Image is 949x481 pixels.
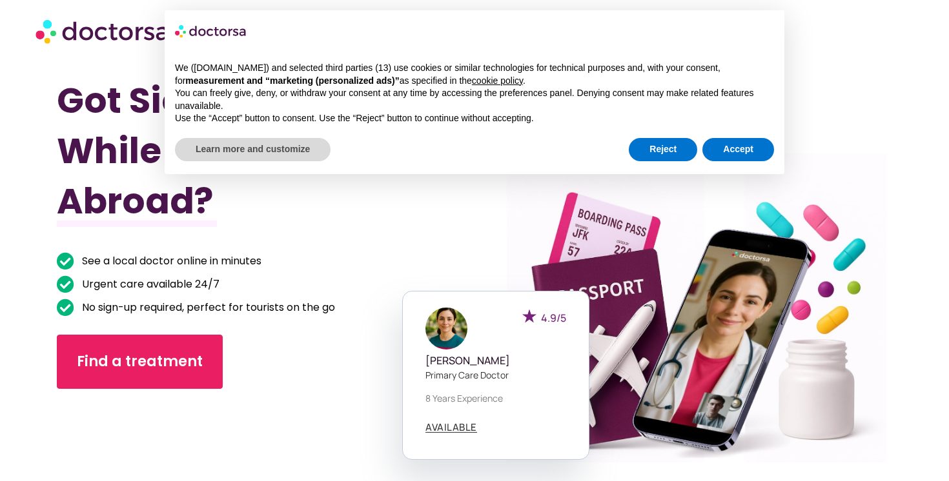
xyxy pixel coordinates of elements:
[175,21,247,41] img: logo
[629,138,697,161] button: Reject
[57,335,223,389] a: Find a treatment
[425,391,566,405] p: 8 years experience
[77,351,203,372] span: Find a treatment
[425,422,477,432] span: AVAILABLE
[425,355,566,367] h5: [PERSON_NAME]
[702,138,774,161] button: Accept
[472,75,523,86] a: cookie policy
[79,252,261,270] span: See a local doctor online in minutes
[79,275,219,293] span: Urgent care available 24/7
[425,368,566,382] p: Primary care doctor
[175,62,774,87] p: We ([DOMAIN_NAME]) and selected third parties (13) use cookies or similar technologies for techni...
[175,112,774,125] p: Use the “Accept” button to consent. Use the “Reject” button to continue without accepting.
[541,311,566,325] span: 4.9/5
[57,75,412,226] h1: Got Sick While Traveling Abroad?
[175,87,774,112] p: You can freely give, deny, or withdraw your consent at any time by accessing the preferences pane...
[175,138,331,161] button: Learn more and customize
[185,75,399,86] strong: measurement and “marketing (personalized ads)”
[79,299,335,317] span: No sign-up required, perfect for tourists on the go
[425,422,477,433] a: AVAILABLE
